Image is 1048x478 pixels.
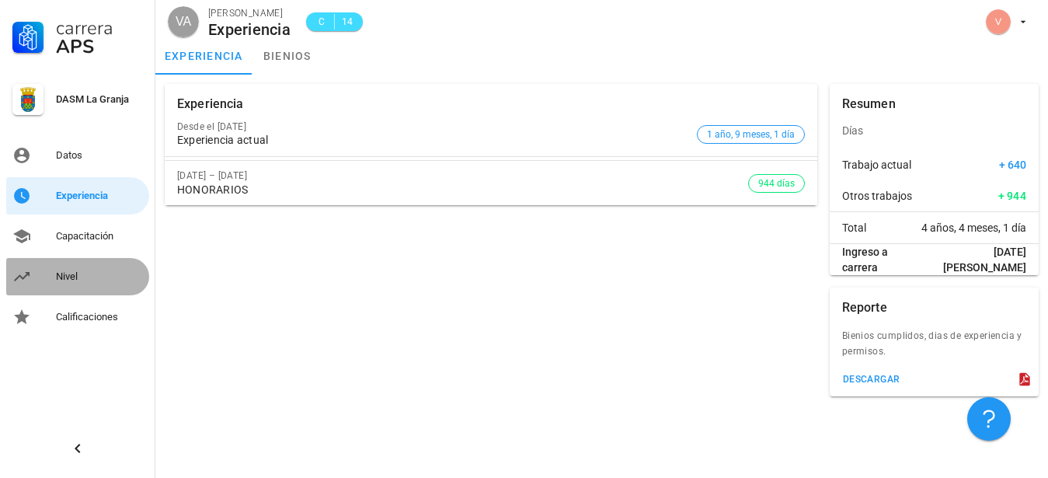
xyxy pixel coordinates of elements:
span: 944 días [758,175,795,192]
div: Capacitación [56,230,143,242]
a: Datos [6,137,149,174]
div: Experiencia [56,190,143,202]
div: Experiencia [177,84,244,124]
a: Calificaciones [6,298,149,336]
span: 14 [341,14,353,30]
div: APS [56,37,143,56]
div: Reporte [842,288,887,328]
span: 1 año, 9 meses, 1 día [707,126,795,143]
a: Nivel [6,258,149,295]
div: Experiencia [208,21,291,38]
a: experiencia [155,37,252,75]
a: Capacitación [6,218,149,255]
a: bienios [252,37,322,75]
div: DASM La Granja [56,93,143,106]
div: Bienios cumplidos, dias de experiencia y permisos. [830,328,1039,368]
div: descargar [842,374,900,385]
a: Experiencia [6,177,149,215]
div: avatar [986,9,1011,34]
div: [DATE] – [DATE] [177,170,748,181]
span: VA [176,6,191,37]
span: Trabajo actual [842,157,911,173]
div: avatar [168,6,199,37]
button: descargar [836,368,907,390]
div: Experiencia actual [177,134,691,147]
div: [PERSON_NAME] [208,5,291,21]
div: Resumen [842,84,896,124]
span: Ingreso a carrera [842,244,920,275]
div: Carrera [56,19,143,37]
div: Datos [56,149,143,162]
div: Desde el [DATE] [177,121,691,132]
span: + 944 [998,188,1026,204]
span: Otros trabajos [842,188,912,204]
div: HONORARIOS [177,183,748,197]
span: Total [842,220,866,236]
span: 4 años, 4 meses, 1 día [921,220,1026,236]
div: Días [830,112,1039,149]
span: [DATE][PERSON_NAME] [919,244,1026,275]
span: + 640 [999,157,1026,173]
span: C [315,14,328,30]
div: Nivel [56,270,143,283]
div: Calificaciones [56,311,143,323]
